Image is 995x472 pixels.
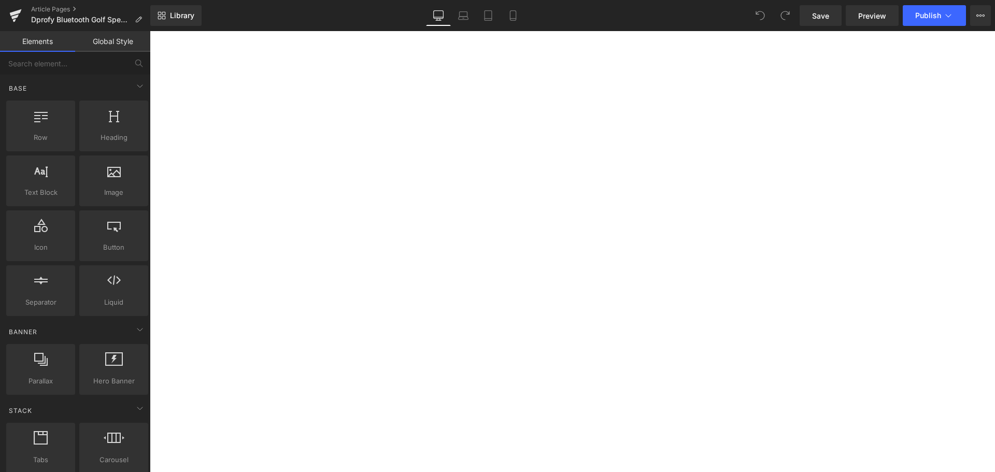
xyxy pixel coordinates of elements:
[9,187,72,198] span: Text Block
[501,5,525,26] a: Mobile
[9,297,72,308] span: Separator
[82,132,145,143] span: Heading
[750,5,771,26] button: Undo
[150,5,202,26] a: New Library
[31,5,150,13] a: Article Pages
[858,10,886,21] span: Preview
[75,31,150,52] a: Global Style
[82,297,145,308] span: Liquid
[170,11,194,20] span: Library
[9,132,72,143] span: Row
[476,5,501,26] a: Tablet
[426,5,451,26] a: Desktop
[915,11,941,20] span: Publish
[82,187,145,198] span: Image
[812,10,829,21] span: Save
[31,16,131,24] span: Dprofy Bluetooth Golf Speaker: More Than Just Music
[82,454,145,465] span: Carousel
[9,376,72,387] span: Parallax
[970,5,991,26] button: More
[8,406,33,416] span: Stack
[82,376,145,387] span: Hero Banner
[903,5,966,26] button: Publish
[451,5,476,26] a: Laptop
[846,5,899,26] a: Preview
[82,242,145,253] span: Button
[8,83,28,93] span: Base
[9,454,72,465] span: Tabs
[775,5,795,26] button: Redo
[8,327,38,337] span: Banner
[9,242,72,253] span: Icon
